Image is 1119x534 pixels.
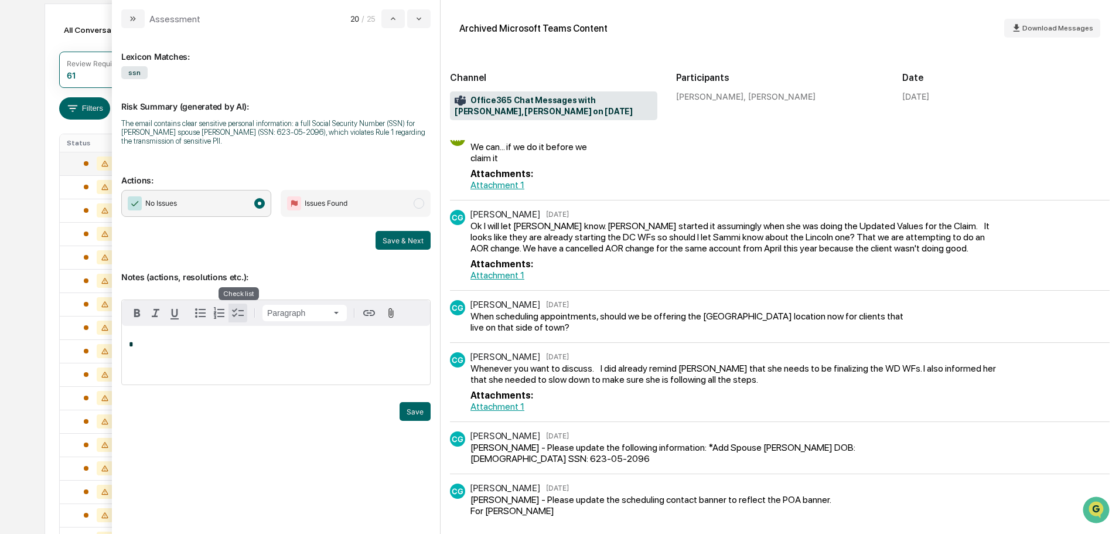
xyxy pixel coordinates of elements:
[1022,24,1093,32] span: Download Messages
[67,70,76,80] div: 61
[7,143,80,164] a: 🖐️Preclearance
[470,482,540,494] div: [PERSON_NAME]
[470,220,998,281] div: Ok I will let [PERSON_NAME] know. [PERSON_NAME] started it assumingly when she was doing the Upda...
[470,430,540,441] div: [PERSON_NAME]
[1004,19,1100,38] button: Download Messages
[12,171,21,181] div: 🔎
[145,198,177,209] span: No Issues
[12,149,21,158] div: 🖐️
[470,351,540,362] div: [PERSON_NAME]
[470,401,524,412] a: Attachment 1
[470,442,940,464] div: [PERSON_NAME] - Please update the following information: *Add Spouse [PERSON_NAME] DOB: [DEMOGRAP...
[459,23,608,34] div: Archived Microsoft Teams Content
[40,90,192,101] div: Start new chat
[470,363,998,412] div: Whenever you want to discuss. I did already remind [PERSON_NAME] that she needs to be finalizing ...
[546,484,569,492] time: Thursday, July 31, 2025 at 9:42:30 AM
[350,14,359,23] span: 20
[146,304,165,322] button: Italic
[450,210,465,225] div: CG
[400,402,431,421] button: Save
[676,72,883,83] h2: Participants
[121,258,431,282] p: Notes (actions, resolutions etc.):
[376,231,431,250] button: Save & Next
[12,90,33,111] img: 1746055101610-c473b297-6a78-478c-a979-82029cc54cd1
[121,119,431,145] div: The email contains clear sensitive personal information: a full Social Security Number (SSN) for ...
[470,141,603,191] div: We can... if we do it before we claim it
[67,59,123,68] div: Review Required
[59,21,148,39] div: All Conversations
[1082,495,1113,527] iframe: Open customer support
[117,199,142,208] span: Pylon
[165,304,184,322] button: Underline
[262,305,347,321] button: Block type
[470,209,540,220] div: [PERSON_NAME]
[128,304,146,322] button: Bold
[546,352,569,361] time: Thursday, July 31, 2025 at 9:26:58 AM
[470,311,914,333] div: When scheduling appointments, should we be offering the [GEOGRAPHIC_DATA] location now for client...
[546,431,569,440] time: Thursday, July 31, 2025 at 9:36:23 AM
[83,198,142,208] a: Powered byPylon
[470,168,603,179] div: Attachments:
[23,170,74,182] span: Data Lookup
[470,494,844,516] div: [PERSON_NAME] - Please update the scheduling contact banner to reflect the POA banner. For [PERSO...
[80,143,150,164] a: 🗄️Attestations
[287,196,301,210] img: Flag
[455,95,653,117] span: Office365 Chat Messages with [PERSON_NAME], [PERSON_NAME] on [DATE]
[902,72,1110,83] h2: Date
[470,179,524,191] a: Attachment 1
[85,149,94,158] div: 🗄️
[97,148,145,159] span: Attestations
[676,91,883,101] div: [PERSON_NAME], [PERSON_NAME]
[470,390,998,401] div: Attachments:
[121,66,148,79] span: ssn
[30,53,193,66] input: Clear
[121,87,431,111] p: Risk Summary (generated by AI):
[361,14,379,23] span: / 25
[121,38,431,62] div: Lexicon Matches:
[902,91,929,101] div: [DATE]
[450,300,465,315] div: CG
[23,148,76,159] span: Preclearance
[470,299,540,310] div: [PERSON_NAME]
[219,287,259,300] div: Check list
[121,161,431,185] p: Actions:
[546,210,569,219] time: Thursday, July 31, 2025 at 9:22:52 AM
[12,25,213,43] p: How can we help?
[60,134,136,152] th: Status
[149,13,200,25] div: Assessment
[128,196,142,210] img: Checkmark
[450,352,465,368] div: CG
[450,484,465,499] div: CG
[450,431,465,447] div: CG
[59,97,110,120] button: Filters
[546,300,569,309] time: Thursday, July 31, 2025 at 9:24:24 AM
[7,165,79,186] a: 🔎Data Lookup
[450,72,657,83] h2: Channel
[199,93,213,107] button: Start new chat
[470,259,998,270] div: Attachments:
[381,305,401,321] button: Attach files
[470,270,524,281] a: Attachment 1
[305,198,347,209] span: Issues Found
[40,101,148,111] div: We're available if you need us!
